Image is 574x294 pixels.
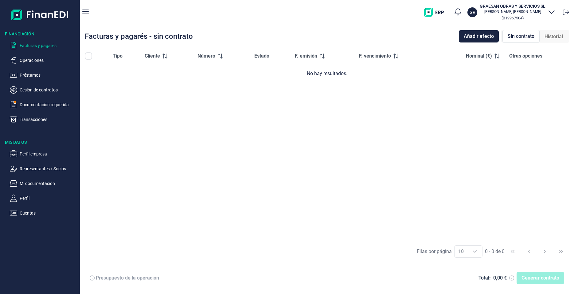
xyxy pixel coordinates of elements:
button: Next Page [537,244,552,259]
div: Total: [478,275,491,281]
p: GR [470,9,475,15]
button: Préstamos [10,71,77,79]
p: Préstamos [20,71,77,79]
small: Copiar cif [502,16,524,20]
p: [PERSON_NAME] [PERSON_NAME] [480,9,545,14]
button: Last Page [554,244,568,259]
button: Cuentas [10,209,77,217]
span: Nominal (€) [466,52,492,60]
button: Operaciones [10,57,77,64]
p: Cuentas [20,209,77,217]
div: All items unselected [85,52,92,60]
div: Choose [467,246,482,257]
p: Transacciones [20,116,77,123]
button: Perfil [10,195,77,202]
p: Facturas y pagarés [20,42,77,49]
button: Añadir efecto [459,30,499,42]
div: Presupuesto de la operación [96,275,159,281]
span: F. vencimiento [359,52,391,60]
p: Operaciones [20,57,77,64]
span: Historial [545,33,563,40]
div: 0,00 € [493,275,507,281]
p: Perfil empresa [20,150,77,158]
span: 0 - 0 de 0 [485,249,505,254]
span: Tipo [113,52,123,60]
p: Perfil [20,195,77,202]
span: Sin contrato [508,33,534,40]
p: Representantes / Socios [20,165,77,172]
p: Mi documentación [20,180,77,187]
button: Perfil empresa [10,150,77,158]
button: Representantes / Socios [10,165,77,172]
button: GRGRAESAN OBRAS Y SERVICIOS SL[PERSON_NAME] [PERSON_NAME](B19967504) [467,3,555,22]
button: Transacciones [10,116,77,123]
h3: GRAESAN OBRAS Y SERVICIOS SL [480,3,545,9]
span: Otras opciones [509,52,542,60]
img: erp [424,8,448,17]
span: Añadir efecto [464,33,494,40]
span: Cliente [145,52,160,60]
div: Filas por página [417,248,452,255]
button: Mi documentación [10,180,77,187]
button: First Page [505,244,520,259]
p: Cesión de contratos [20,86,77,94]
div: Sin contrato [502,30,540,43]
div: Facturas y pagarés - sin contrato [85,33,193,40]
button: Previous Page [521,244,536,259]
span: F. emisión [295,52,317,60]
span: Estado [254,52,269,60]
div: Historial [540,30,568,43]
button: Cesión de contratos [10,86,77,94]
p: Documentación requerida [20,101,77,108]
span: Número [197,52,215,60]
button: Documentación requerida [10,101,77,108]
img: Logo de aplicación [11,5,69,25]
div: No hay resultados. [85,70,569,77]
button: Facturas y pagarés [10,42,77,49]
